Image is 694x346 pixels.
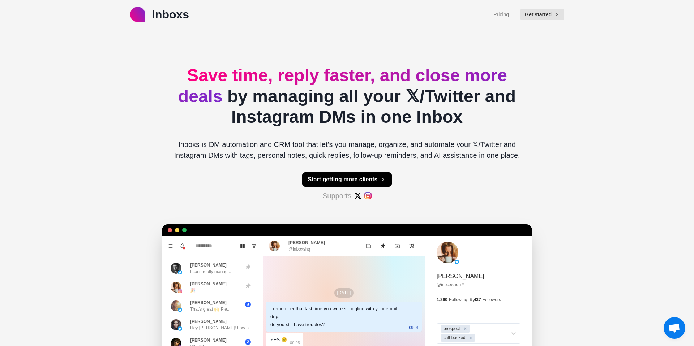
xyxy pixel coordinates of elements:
[190,306,231,312] p: That's great 🙌 Ple...
[437,297,447,303] p: 1,290
[178,270,182,274] img: picture
[461,325,469,333] div: Remove prospect
[178,289,182,293] img: picture
[437,272,484,281] p: [PERSON_NAME]
[269,241,280,251] img: picture
[467,334,475,342] div: Remove call-booked
[364,192,372,199] img: #
[130,6,189,23] a: logoInboxs
[190,262,227,268] p: [PERSON_NAME]
[520,9,564,20] button: Get started
[237,240,248,252] button: Board View
[354,192,361,199] img: #
[171,282,181,293] img: picture
[470,297,481,303] p: 5,437
[168,65,526,127] h2: by managing all your 𝕏/Twitter and Instagram DMs in one Inbox
[190,318,227,325] p: [PERSON_NAME]
[302,172,392,187] button: Start getting more clients
[322,190,351,201] p: Supports
[455,260,459,264] img: picture
[288,246,310,252] p: @inboxshq
[390,239,404,253] button: Archive
[190,325,252,331] p: Hey [PERSON_NAME]! how a...
[190,299,227,306] p: [PERSON_NAME]
[190,281,227,287] p: [PERSON_NAME]
[361,239,376,253] button: Mark as unread
[178,326,182,331] img: picture
[178,66,507,106] span: Save time, reply faster, and close more deals
[270,336,287,344] div: YES 😢
[664,317,685,339] div: Open chat
[245,339,251,345] span: 2
[334,288,354,298] p: [DATE]
[190,287,196,294] p: 🎉
[441,334,467,342] div: call-booked
[449,297,467,303] p: Following
[483,297,501,303] p: Followers
[441,325,461,333] div: prospect
[404,239,419,253] button: Add reminder
[190,268,231,275] p: I can't really manag...
[288,239,325,246] p: [PERSON_NAME]
[168,139,526,161] p: Inboxs is DM automation and CRM tool that let's you manage, organize, and automate your 𝕏/Twitter...
[248,240,260,252] button: Show unread conversations
[178,308,182,312] img: picture
[409,324,419,332] p: 09:01
[171,300,181,311] img: picture
[437,242,458,263] img: picture
[245,302,251,307] span: 3
[130,7,145,22] img: logo
[171,263,181,274] img: picture
[376,239,390,253] button: Unpin
[152,6,189,23] p: Inboxs
[493,11,509,18] a: Pricing
[176,240,188,252] button: Notifications
[270,305,406,329] div: I remember that last time you were struggling with your email drip. do you still have troubles?
[437,281,464,288] a: @inboxshq
[171,319,181,330] img: picture
[165,240,176,252] button: Menu
[190,337,227,343] p: [PERSON_NAME]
